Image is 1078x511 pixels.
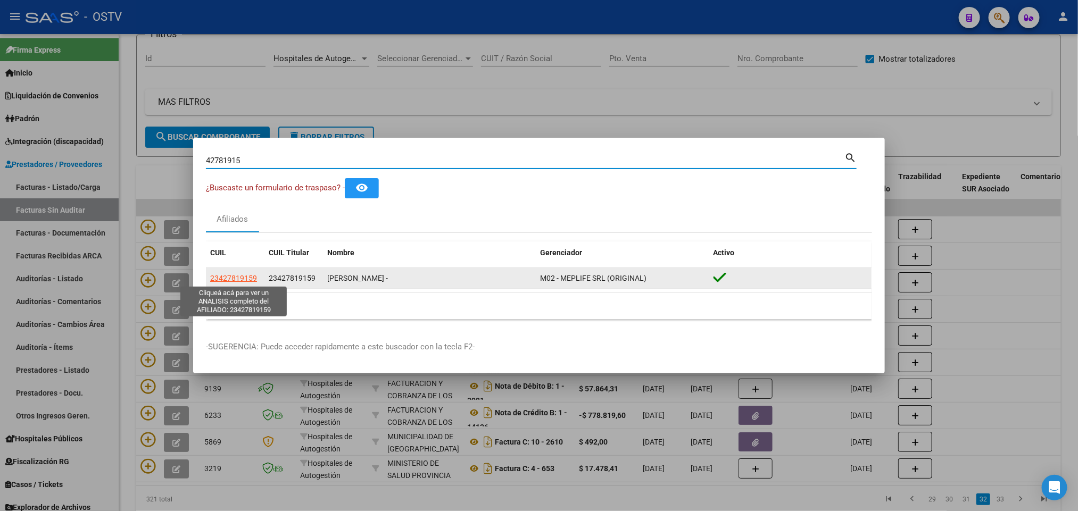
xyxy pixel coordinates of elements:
[206,183,345,192] span: ¿Buscaste un formulario de traspaso? -
[217,213,248,225] div: Afiliados
[206,341,872,353] p: -SUGERENCIA: Puede acceder rapidamente a este buscador con la tecla F2-
[269,248,309,257] span: CUIL Titular
[355,181,368,194] mat-icon: remove_red_eye
[264,241,323,264] datatable-header-cell: CUIL Titular
[327,272,532,284] div: [PERSON_NAME] -
[210,248,226,257] span: CUIL
[269,274,316,282] span: 23427819159
[210,274,257,282] span: 23427819159
[714,248,735,257] span: Activo
[536,241,709,264] datatable-header-cell: Gerenciador
[1042,475,1067,500] div: Open Intercom Messenger
[327,248,354,257] span: Nombre
[540,248,582,257] span: Gerenciador
[844,150,857,163] mat-icon: search
[323,241,536,264] datatable-header-cell: Nombre
[206,241,264,264] datatable-header-cell: CUIL
[709,241,872,264] datatable-header-cell: Activo
[540,274,646,282] span: M02 - MEPLIFE SRL (ORIGINAL)
[206,293,872,320] div: 1 total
